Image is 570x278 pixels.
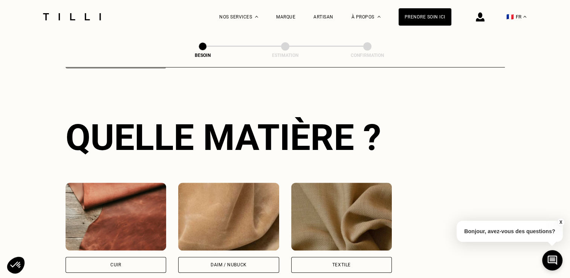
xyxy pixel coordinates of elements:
img: Tilli retouche vos vêtements en Cuir [66,183,167,251]
div: Confirmation [330,53,405,58]
img: icône connexion [476,12,484,21]
div: Besoin [165,53,240,58]
img: Menu déroulant à propos [377,16,381,18]
img: menu déroulant [523,16,526,18]
div: Cuir [110,263,121,267]
div: Estimation [248,53,323,58]
div: Daim / Nubuck [211,263,247,267]
img: Logo du service de couturière Tilli [40,13,104,20]
div: Quelle matière ? [66,116,505,159]
a: Marque [276,14,295,20]
img: Menu déroulant [255,16,258,18]
span: 🇫🇷 [506,13,514,20]
button: X [557,218,564,226]
img: Tilli retouche vos vêtements en Textile [291,183,392,251]
a: Prendre soin ici [399,8,451,26]
div: Textile [332,263,351,267]
a: Artisan [313,14,333,20]
p: Bonjour, avez-vous des questions? [457,221,563,242]
img: Tilli retouche vos vêtements en Daim / Nubuck [178,183,279,251]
